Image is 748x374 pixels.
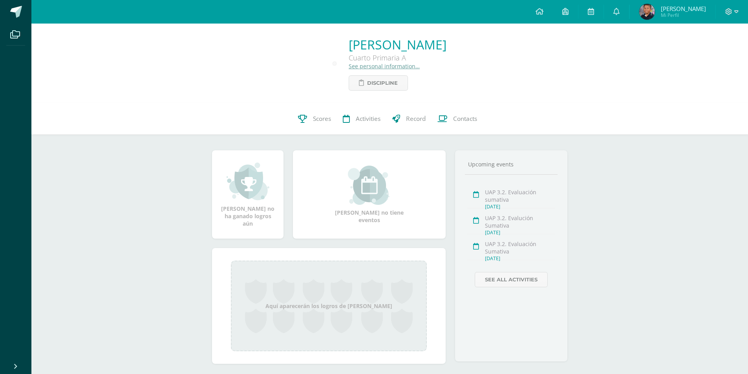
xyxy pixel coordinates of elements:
[485,214,555,229] div: UAP 3.2. Evalución Sumativa
[465,161,558,168] div: Upcoming events
[485,229,555,236] div: [DATE]
[386,103,432,135] a: Record
[485,188,555,203] div: UAP 3.2. Evaluación sumativa
[349,75,408,91] a: Discipline
[485,240,555,255] div: UAP 3.2. Evaluación Sumativa
[349,53,446,62] div: Cuarto Primaria A
[348,166,391,205] img: event_small.png
[227,162,269,201] img: achievement_small.png
[453,115,477,123] span: Contacts
[356,115,380,123] span: Activities
[432,103,483,135] a: Contacts
[292,103,337,135] a: Scores
[349,36,446,53] a: [PERSON_NAME]
[231,261,427,351] div: Aquí aparecerán los logros de [PERSON_NAME]
[485,255,555,262] div: [DATE]
[406,115,426,123] span: Record
[661,5,706,13] span: [PERSON_NAME]
[349,62,420,70] a: See personal information…
[367,76,398,90] span: Discipline
[639,4,655,20] img: 3418a422686bf8940529d5ee6f2cf267.png
[220,162,276,227] div: [PERSON_NAME] no ha ganado logros aún
[313,115,331,123] span: Scores
[330,166,409,224] div: [PERSON_NAME] no tiene eventos
[661,12,706,18] span: Mi Perfil
[485,203,555,210] div: [DATE]
[337,103,386,135] a: Activities
[475,272,548,287] a: See all activities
